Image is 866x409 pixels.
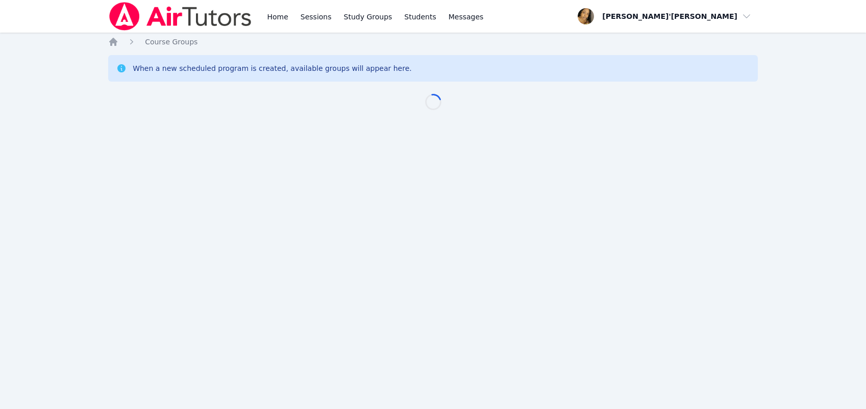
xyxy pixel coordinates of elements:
[449,12,484,22] span: Messages
[108,37,758,47] nav: Breadcrumb
[108,2,253,31] img: Air Tutors
[145,38,197,46] span: Course Groups
[133,63,412,73] div: When a new scheduled program is created, available groups will appear here.
[145,37,197,47] a: Course Groups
